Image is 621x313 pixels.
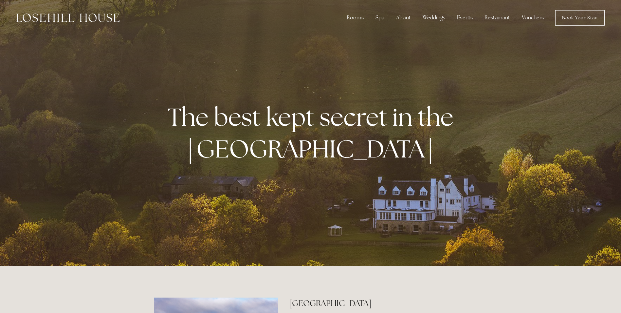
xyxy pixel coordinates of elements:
[555,10,605,26] a: Book Your Stay
[391,11,416,24] div: About
[168,101,459,165] strong: The best kept secret in the [GEOGRAPHIC_DATA]
[417,11,450,24] div: Weddings
[289,298,467,309] h2: [GEOGRAPHIC_DATA]
[341,11,369,24] div: Rooms
[479,11,515,24] div: Restaurant
[517,11,549,24] a: Vouchers
[370,11,390,24] div: Spa
[16,13,119,22] img: Losehill House
[452,11,478,24] div: Events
